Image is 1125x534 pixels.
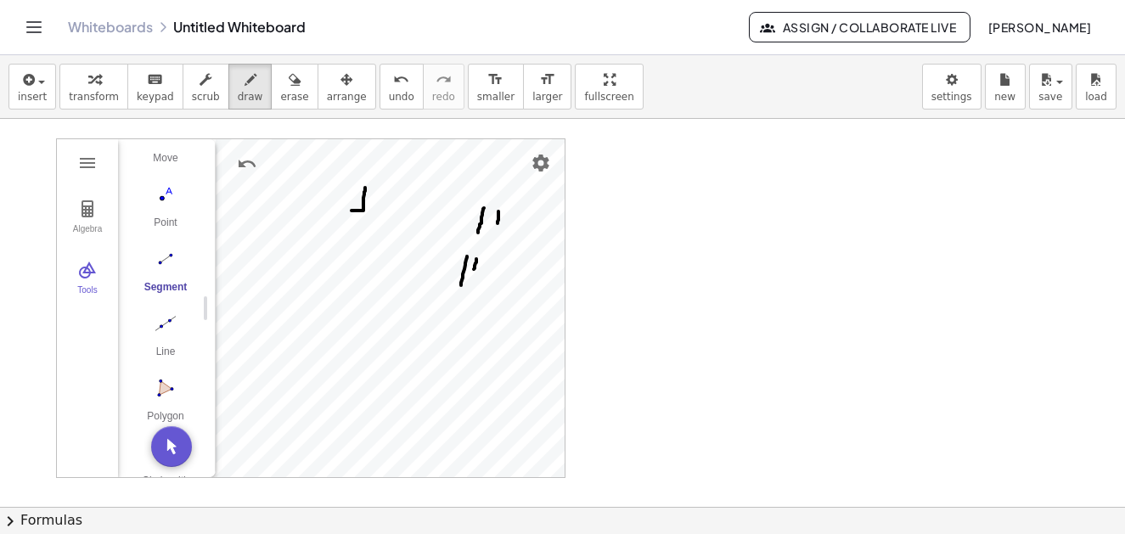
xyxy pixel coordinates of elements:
i: format_size [487,70,503,90]
span: draw [238,91,263,103]
span: arrange [327,91,367,103]
i: undo [393,70,409,90]
span: smaller [477,91,515,103]
span: new [994,91,1015,103]
span: [PERSON_NAME] [987,20,1091,35]
span: redo [432,91,455,103]
button: undoundo [380,64,424,110]
i: keyboard [147,70,163,90]
span: fullscreen [584,91,633,103]
button: settings [922,64,982,110]
button: load [1076,64,1117,110]
button: transform [59,64,128,110]
span: settings [931,91,972,103]
button: keyboardkeypad [127,64,183,110]
button: scrub [183,64,229,110]
span: scrub [192,91,220,103]
span: save [1038,91,1062,103]
span: larger [532,91,562,103]
button: insert [8,64,56,110]
span: keypad [137,91,174,103]
button: save [1029,64,1072,110]
span: Assign / Collaborate Live [763,20,956,35]
i: redo [436,70,452,90]
i: format_size [539,70,555,90]
span: undo [389,91,414,103]
button: Toggle navigation [20,14,48,41]
span: transform [69,91,119,103]
span: erase [280,91,308,103]
button: format_sizesmaller [468,64,524,110]
button: format_sizelarger [523,64,571,110]
button: redoredo [423,64,464,110]
button: fullscreen [575,64,643,110]
button: arrange [318,64,376,110]
button: erase [271,64,318,110]
button: Assign / Collaborate Live [749,12,970,42]
button: [PERSON_NAME] [974,12,1105,42]
span: load [1085,91,1107,103]
button: new [985,64,1026,110]
button: draw [228,64,273,110]
span: insert [18,91,47,103]
a: Whiteboards [68,19,153,36]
